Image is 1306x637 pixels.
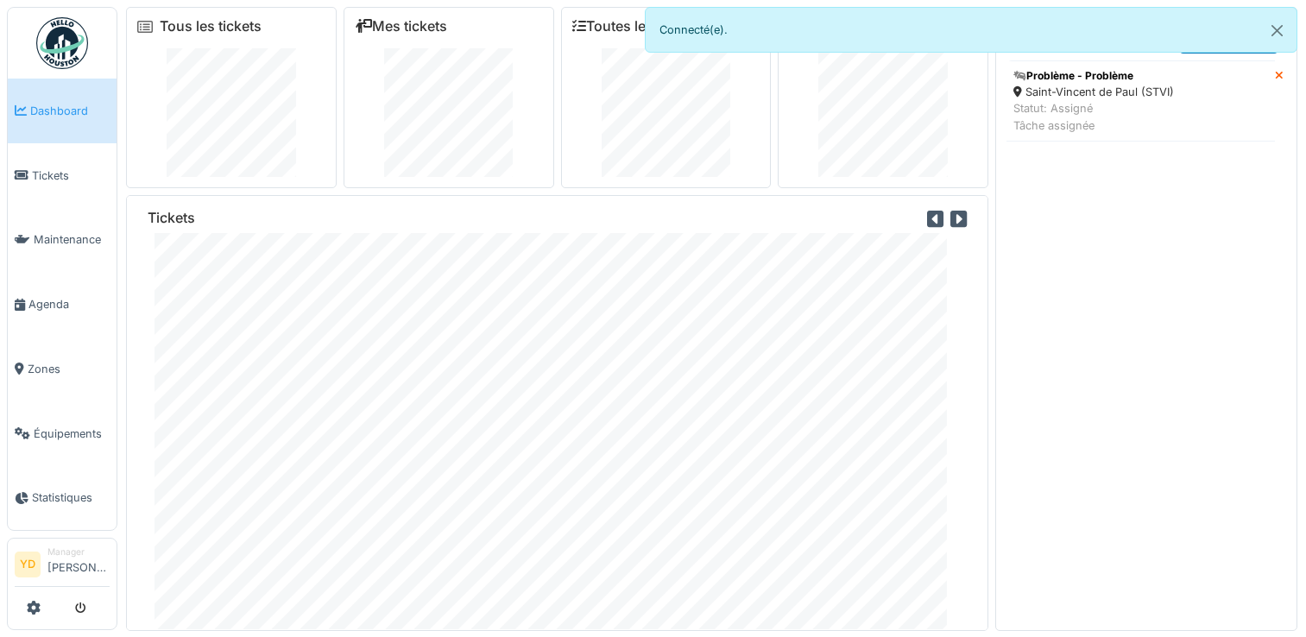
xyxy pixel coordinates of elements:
a: Statistiques [8,466,117,531]
a: YD Manager[PERSON_NAME] [15,546,110,587]
div: Problème - Problème [1013,68,1174,84]
button: Close [1258,8,1297,54]
span: Agenda [28,296,110,312]
a: Zones [8,337,117,401]
div: Statut: Assigné Tâche assignée [1013,100,1174,133]
a: Mes tickets [355,18,447,35]
a: Problème - Problème Saint-Vincent de Paul (STVI) Statut: AssignéTâche assignée [1006,60,1275,142]
a: Agenda [8,272,117,337]
span: Maintenance [34,231,110,248]
span: Zones [28,361,110,377]
span: Dashboard [30,103,110,119]
a: Équipements [8,401,117,466]
a: Dashboard [8,79,117,143]
span: Équipements [34,426,110,442]
span: Statistiques [32,489,110,506]
li: [PERSON_NAME] [47,546,110,583]
span: Tickets [32,167,110,184]
a: Toutes les tâches [572,18,701,35]
a: Tickets [8,143,117,208]
img: Badge_color-CXgf-gQk.svg [36,17,88,69]
li: YD [15,552,41,577]
div: Saint-Vincent de Paul (STVI) [1013,84,1174,100]
div: Connecté(e). [645,7,1298,53]
a: Maintenance [8,208,117,273]
a: Tous les tickets [160,18,262,35]
div: Manager [47,546,110,558]
h6: Tickets [148,210,195,226]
